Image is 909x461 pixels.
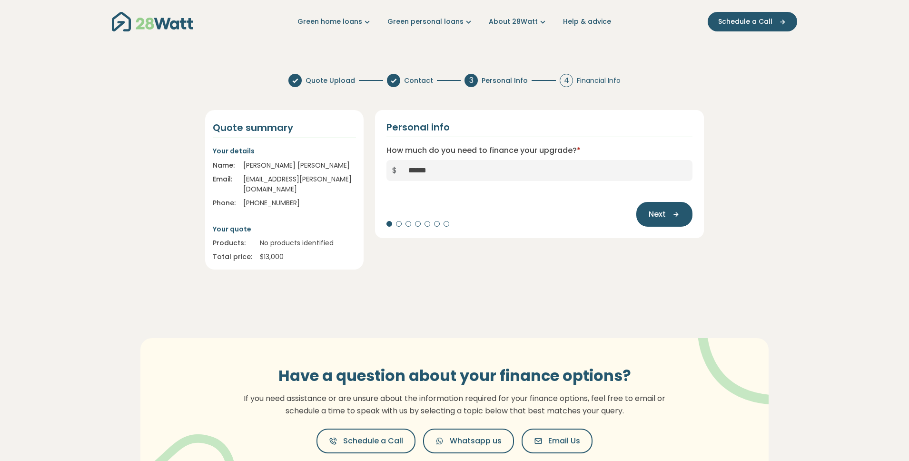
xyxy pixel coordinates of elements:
nav: Main navigation [112,10,797,34]
div: 4 [560,74,573,87]
span: Next [649,209,666,220]
div: [PHONE_NUMBER] [243,198,356,208]
div: Phone: [213,198,236,208]
div: No products identified [260,238,356,248]
a: About 28Watt [489,17,548,27]
p: Your quote [213,224,356,234]
label: How much do you need to finance your upgrade? [386,145,581,156]
p: Your details [213,146,356,156]
button: Next [636,202,692,227]
button: Schedule a Call [316,429,415,453]
span: Whatsapp us [450,435,502,447]
div: Products: [213,238,252,248]
a: Green home loans [297,17,372,27]
img: 28Watt [112,12,193,31]
iframe: Chat Widget [861,415,909,461]
span: Financial Info [577,76,621,86]
div: [EMAIL_ADDRESS][PERSON_NAME][DOMAIN_NAME] [243,174,356,194]
a: Help & advice [563,17,611,27]
button: Email Us [522,429,593,453]
img: vector [673,312,797,405]
div: [PERSON_NAME] [PERSON_NAME] [243,160,356,170]
span: Schedule a Call [718,17,772,27]
button: Whatsapp us [423,429,514,453]
div: $ 13,000 [260,252,356,262]
span: Contact [404,76,433,86]
span: Email Us [548,435,580,447]
h3: Have a question about your finance options? [238,367,671,385]
div: Name: [213,160,236,170]
div: 3 [464,74,478,87]
h4: Quote summary [213,121,356,134]
span: Quote Upload [306,76,355,86]
h2: Personal info [386,121,450,133]
span: $ [386,160,403,181]
button: Schedule a Call [708,12,797,31]
span: Personal Info [482,76,528,86]
a: Green personal loans [387,17,474,27]
span: Schedule a Call [343,435,403,447]
p: If you need assistance or are unsure about the information required for your finance options, fee... [238,392,671,417]
div: Email: [213,174,236,194]
div: Total price: [213,252,252,262]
